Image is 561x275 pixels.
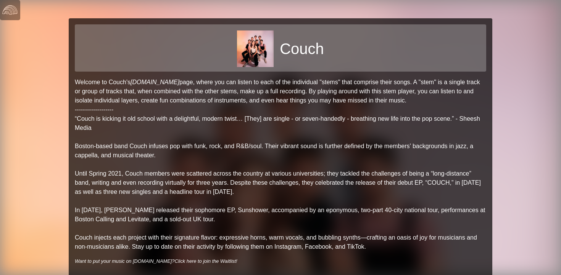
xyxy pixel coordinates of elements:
[131,79,179,85] a: [DOMAIN_NAME]
[237,30,274,67] img: 0b9ba5677a9dcdb81f0e6bf23345a38f5e1a363bb4420db7fe2df4c5b995abe8.jpg
[2,2,18,18] img: logo-white-4c48a5e4bebecaebe01ca5a9d34031cfd3d4ef9ae749242e8c4bf12ef99f53e8.png
[280,40,324,58] h1: Couch
[174,258,237,264] a: Click here to join the Waitlist!
[75,78,486,251] p: Welcome to Couch's page, where you can listen to each of the individual "stems" that comprise the...
[75,258,237,264] i: Want to put your music on [DOMAIN_NAME]?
